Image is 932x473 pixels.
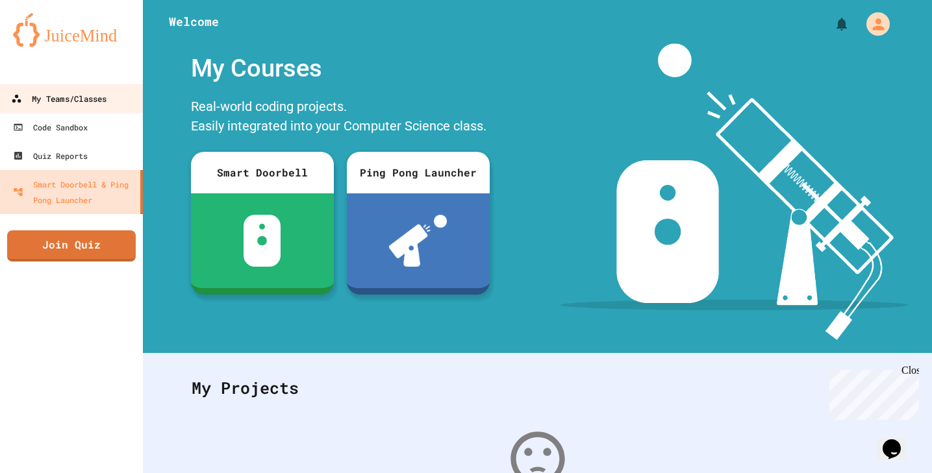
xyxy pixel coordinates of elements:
div: My Courses [184,43,496,93]
iframe: chat widget [877,421,919,460]
div: My Notifications [810,13,853,35]
div: Real-world coding projects. Easily integrated into your Computer Science class. [184,93,496,142]
a: Join Quiz [7,230,136,261]
iframe: chat widget [824,365,919,420]
img: ppl-with-ball.png [389,215,447,267]
div: Ping Pong Launcher [347,152,490,193]
img: logo-orange.svg [13,13,130,47]
div: My Account [853,9,893,39]
div: Smart Doorbell & Ping Pong Launcher [13,176,135,208]
div: Chat with us now!Close [5,5,90,82]
div: Smart Doorbell [191,152,334,193]
div: My Teams/Classes [11,91,107,107]
img: banner-image-my-projects.png [560,43,909,340]
div: My Projects [179,363,896,413]
img: sdb-white.svg [244,215,281,267]
div: Code Sandbox [13,119,88,135]
div: Quiz Reports [13,148,88,164]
